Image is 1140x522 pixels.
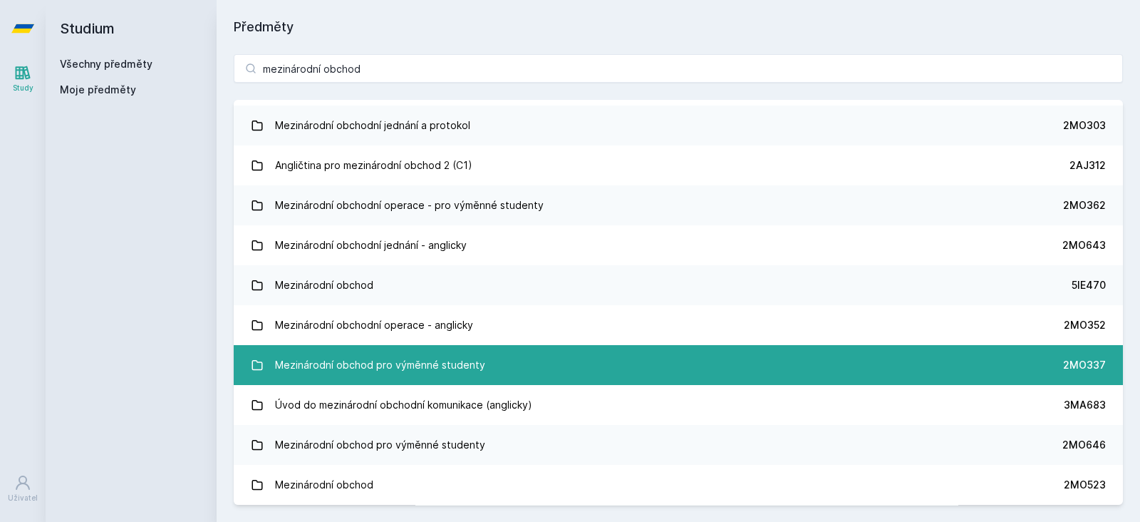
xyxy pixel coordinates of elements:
a: Mezinárodní obchodní operace - anglicky 2MO352 [234,305,1123,345]
a: Angličtina pro mezinárodní obchod 2 (C1) 2AJ312 [234,145,1123,185]
div: Mezinárodní obchodní operace - pro výměnné studenty [275,191,544,220]
div: 2MO303 [1063,118,1106,133]
div: 2MO523 [1064,478,1106,492]
div: Angličtina pro mezinárodní obchod 2 (C1) [275,151,472,180]
div: 2MO337 [1063,358,1106,372]
a: Mezinárodní obchodní jednání - anglicky 2MO643 [234,225,1123,265]
a: Mezinárodní obchod 2MO523 [234,465,1123,505]
div: Úvod do mezinárodní obchodní komunikace (anglicky) [275,391,532,419]
a: Všechny předměty [60,58,152,70]
div: 2MO643 [1062,238,1106,252]
div: Mezinárodní obchod pro výměnné studenty [275,351,485,379]
h1: Předměty [234,17,1123,37]
div: Mezinárodní obchodní jednání - anglicky [275,231,467,260]
div: 2AJ312 [1069,158,1106,173]
span: Moje předměty [60,83,136,97]
input: Název nebo ident předmětu… [234,54,1123,83]
div: 3MA683 [1064,398,1106,412]
a: Mezinárodní obchodní operace - pro výměnné studenty 2MO362 [234,185,1123,225]
div: 5IE470 [1072,278,1106,292]
a: Mezinárodní obchod pro výměnné studenty 2MO337 [234,345,1123,385]
div: Study [13,83,33,93]
div: Uživatel [8,493,38,503]
a: Uživatel [3,467,43,511]
a: Mezinárodní obchod 5IE470 [234,265,1123,305]
div: Mezinárodní obchod [275,471,373,499]
a: Study [3,57,43,101]
div: 2MO646 [1062,438,1106,452]
div: 2MO352 [1064,318,1106,332]
div: Mezinárodní obchod pro výměnné studenty [275,431,485,459]
a: Mezinárodní obchodní jednání a protokol 2MO303 [234,106,1123,145]
div: Mezinárodní obchodní jednání a protokol [275,111,470,140]
a: Úvod do mezinárodní obchodní komunikace (anglicky) 3MA683 [234,385,1123,425]
div: Mezinárodní obchodní operace - anglicky [275,311,473,339]
div: 2MO362 [1063,198,1106,213]
a: Mezinárodní obchod pro výměnné studenty 2MO646 [234,425,1123,465]
div: Mezinárodní obchod [275,271,373,300]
